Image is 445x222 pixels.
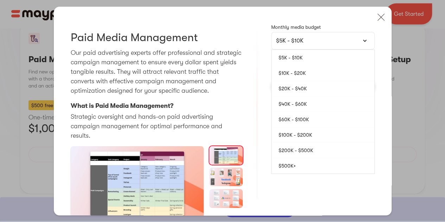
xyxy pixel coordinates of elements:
p: What is Paid Media Management? [71,101,173,111]
a: $60K - $100K [272,112,374,127]
a: $500K+ [272,158,374,174]
a: open lightbox [71,146,204,221]
a: $100K - $200K [272,127,374,143]
a: $20K - $40K [272,81,374,96]
a: $200K - $500K [272,143,374,158]
a: $40K - $60K [272,96,374,112]
p: Strategic oversight and hands-on paid advertising campaign management for optimal performance and... [71,112,243,141]
p: Monthly media budget [271,24,375,31]
h3: Paid Media Management [71,31,198,45]
div: $5K - $10K [271,32,375,50]
nav: $5K - $10K [271,50,375,174]
p: Our paid advertising experts offer professional and strategic campaign management to ensure every... [71,48,243,96]
a: $10K - $20K [272,65,374,81]
a: $5K - $10K [272,50,374,65]
div: $5K - $10K [276,37,370,45]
